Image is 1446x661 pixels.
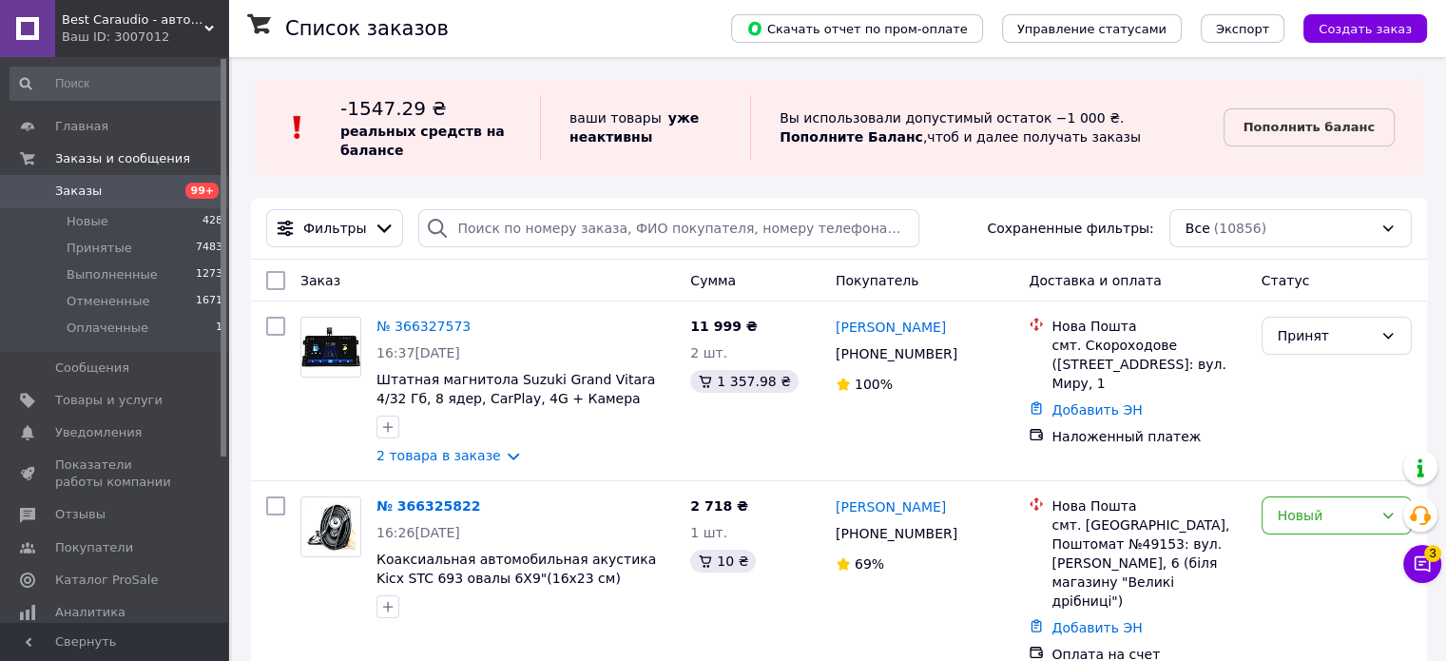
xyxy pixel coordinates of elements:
span: Оплаченные [67,320,148,337]
span: 2 шт. [690,345,727,360]
span: 1273 [196,266,222,283]
span: Сообщения [55,360,129,377]
div: Наложенный платеж [1051,427,1245,446]
span: Доставка и оплата [1029,273,1161,288]
b: Пополнить баланс [1244,120,1375,134]
span: Заказы [55,183,102,200]
img: Фото товару [301,502,360,551]
span: 3 [1424,545,1441,562]
a: Создать заказ [1284,20,1427,35]
input: Поиск по номеру заказа, ФИО покупателя, номеру телефона, Email, номеру накладной [418,209,919,247]
span: Товары и услуги [55,392,163,409]
div: [PHONE_NUMBER] [832,520,961,547]
h1: Список заказов [285,17,449,40]
a: Пополнить баланс [1224,108,1395,146]
a: Штатная магнитола Suzuki Grand Vitara 4/32 Гб, 8 ядер, CarPlay, 4G + Камера заднего вида [376,372,655,425]
span: Сохраненные фильтры: [987,219,1153,238]
span: Статус [1262,273,1310,288]
span: Главная [55,118,108,135]
span: 7483 [196,240,222,257]
span: 16:37[DATE] [376,345,460,360]
span: 99+ [185,183,219,199]
span: 1 [216,320,222,337]
span: Принятые [67,240,132,257]
a: № 366327573 [376,319,471,334]
span: 1671 [196,293,222,310]
span: Отзывы [55,506,106,523]
div: смт. Скороходове ([STREET_ADDRESS]: вул. Миру, 1 [1051,336,1245,393]
button: Чат с покупателем3 [1403,545,1441,583]
span: 428 [202,213,222,230]
span: 1 шт. [690,525,727,540]
span: Скачать отчет по пром-оплате [746,20,968,37]
span: Фильтры [303,219,366,238]
span: Выполненные [67,266,158,283]
span: 100% [855,377,893,392]
span: -1547.29 ₴ [340,97,447,120]
div: 1 357.98 ₴ [690,370,799,393]
span: Создать заказ [1319,22,1412,36]
span: Покупатели [55,539,133,556]
div: [PHONE_NUMBER] [832,340,961,367]
button: Экспорт [1201,14,1284,43]
span: Новые [67,213,108,230]
span: 2 718 ₴ [690,498,748,514]
span: Сумма [690,273,736,288]
span: (10856) [1214,221,1266,236]
span: Каталог ProSale [55,572,158,589]
div: Нова Пошта [1051,317,1245,336]
div: 10 ₴ [690,550,756,573]
span: Уведомления [55,424,142,441]
a: 2 товара в заказе [376,448,501,463]
a: [PERSON_NAME] [836,318,946,337]
span: Показатели работы компании [55,457,176,491]
span: Заказы и сообщения [55,150,190,167]
img: :exclamation: [283,113,312,142]
button: Скачать отчет по пром-оплате [731,14,983,43]
div: Нова Пошта [1051,496,1245,515]
span: 11 999 ₴ [690,319,758,334]
a: № 366325822 [376,498,480,514]
div: смт. [GEOGRAPHIC_DATA], Поштомат №49153: вул. [PERSON_NAME], 6 (біля магазину "Великі дрібниці") [1051,515,1245,611]
span: 69% [855,556,884,572]
a: Фото товару [300,496,361,557]
span: Best Caraudio - автозвук, автоакустика, автомагнитолы, видеорегистраторы, камеры заднего вида [62,11,204,29]
span: 16:26[DATE] [376,525,460,540]
a: Коаксиальная автомобильная акустика Kicx STC 693 овалы 6X9"(16x23 см) [376,552,656,586]
b: Пополните Баланс [780,129,923,145]
span: Заказ [300,273,340,288]
span: Отмененные [67,293,149,310]
a: Фото товару [300,317,361,378]
span: Аналитика [55,604,125,621]
span: Покупатель [836,273,919,288]
img: Фото товару [301,325,360,370]
a: [PERSON_NAME] [836,497,946,516]
div: Ваш ID: 3007012 [62,29,228,46]
div: Вы использовали допустимый остаток −1 000 ₴. , чтоб и далее получать заказы [750,95,1223,160]
button: Управление статусами [1002,14,1182,43]
a: Добавить ЭН [1051,620,1142,635]
div: ваши товары [540,95,750,160]
div: Принят [1278,325,1373,346]
input: Поиск [10,67,224,101]
b: реальных средств на балансе [340,124,505,158]
div: Новый [1278,505,1373,526]
span: Экспорт [1216,22,1269,36]
span: Все [1186,219,1210,238]
a: Добавить ЭН [1051,402,1142,418]
button: Создать заказ [1303,14,1427,43]
span: Управление статусами [1017,22,1166,36]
